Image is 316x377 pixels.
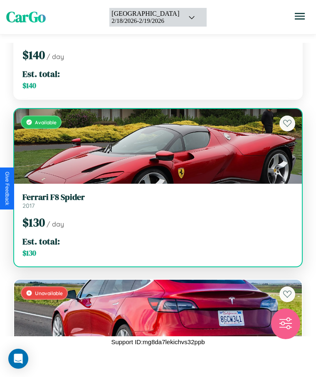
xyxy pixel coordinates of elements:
[111,336,205,347] p: Support ID: mg8da7lekichvs32ppb
[111,17,179,25] div: 2 / 18 / 2026 - 2 / 19 / 2026
[35,119,57,126] span: Available
[6,7,46,27] span: CarGo
[4,172,10,205] div: Give Feedback
[22,192,294,209] a: Ferrari F8 Spider2017
[22,214,45,230] span: $ 130
[8,349,28,369] div: Open Intercom Messenger
[22,47,45,63] span: $ 140
[111,10,179,17] div: [GEOGRAPHIC_DATA]
[22,248,36,258] span: $ 130
[35,290,63,296] span: Unavailable
[22,202,35,209] span: 2017
[47,52,64,61] span: / day
[22,235,60,247] span: Est. total:
[47,220,64,228] span: / day
[22,81,36,91] span: $ 140
[22,68,60,80] span: Est. total:
[22,192,294,202] h3: Ferrari F8 Spider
